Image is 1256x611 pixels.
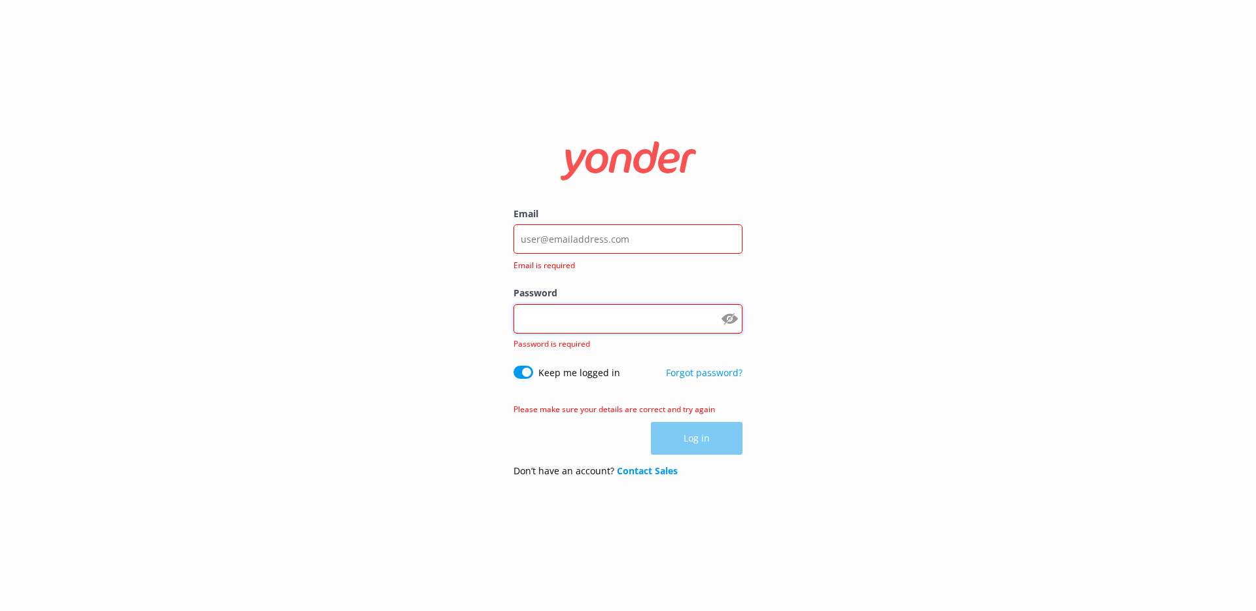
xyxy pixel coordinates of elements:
[514,259,735,271] span: Email is required
[716,305,742,332] button: Show password
[514,464,678,478] p: Don’t have an account?
[617,464,678,477] a: Contact Sales
[666,366,742,379] a: Forgot password?
[514,404,715,415] span: Please make sure your details are correct and try again
[514,224,742,254] input: user@emailaddress.com
[538,366,620,380] label: Keep me logged in
[514,207,742,221] label: Email
[514,338,590,349] span: Password is required
[514,286,742,300] label: Password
